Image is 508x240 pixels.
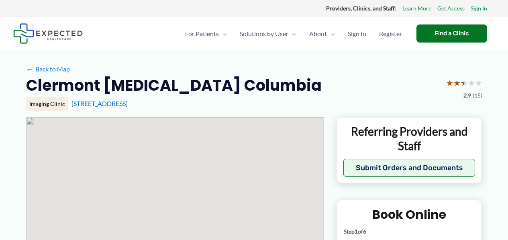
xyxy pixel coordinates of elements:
span: 6 [363,228,366,235]
span: Sign In [348,20,366,48]
a: [STREET_ADDRESS] [71,100,128,107]
span: ★ [446,75,453,90]
span: For Patients [185,20,219,48]
span: Solutions by User [240,20,288,48]
a: ←Back to Map [26,63,70,75]
span: (15) [473,90,482,101]
span: ★ [468,75,475,90]
a: Get Access [437,3,465,14]
a: Learn More [402,3,431,14]
img: Expected Healthcare Logo - side, dark font, small [13,23,83,44]
strong: Providers, Clinics, and Staff: [326,5,396,12]
span: ← [26,65,34,73]
span: About [309,20,327,48]
p: Referring Providers and Staff [343,124,475,153]
span: Menu Toggle [219,20,227,48]
p: Step of [344,229,475,234]
a: Register [373,20,408,48]
h2: Book Online [344,207,475,222]
a: Find a Clinic [416,24,487,43]
span: ★ [461,75,468,90]
span: Menu Toggle [288,20,296,48]
h2: Clermont [MEDICAL_DATA] Columbia [26,75,322,95]
a: For PatientsMenu Toggle [179,20,233,48]
a: AboutMenu Toggle [303,20,341,48]
div: Imaging Clinic [26,97,68,111]
a: Sign In [471,3,487,14]
a: Sign In [341,20,373,48]
span: 1 [355,228,358,235]
nav: Primary Site Navigation [179,20,408,48]
button: Submit Orders and Documents [343,159,475,177]
span: Menu Toggle [327,20,335,48]
span: ★ [453,75,461,90]
span: 2.9 [463,90,471,101]
span: ★ [475,75,482,90]
a: Solutions by UserMenu Toggle [233,20,303,48]
span: Register [379,20,402,48]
